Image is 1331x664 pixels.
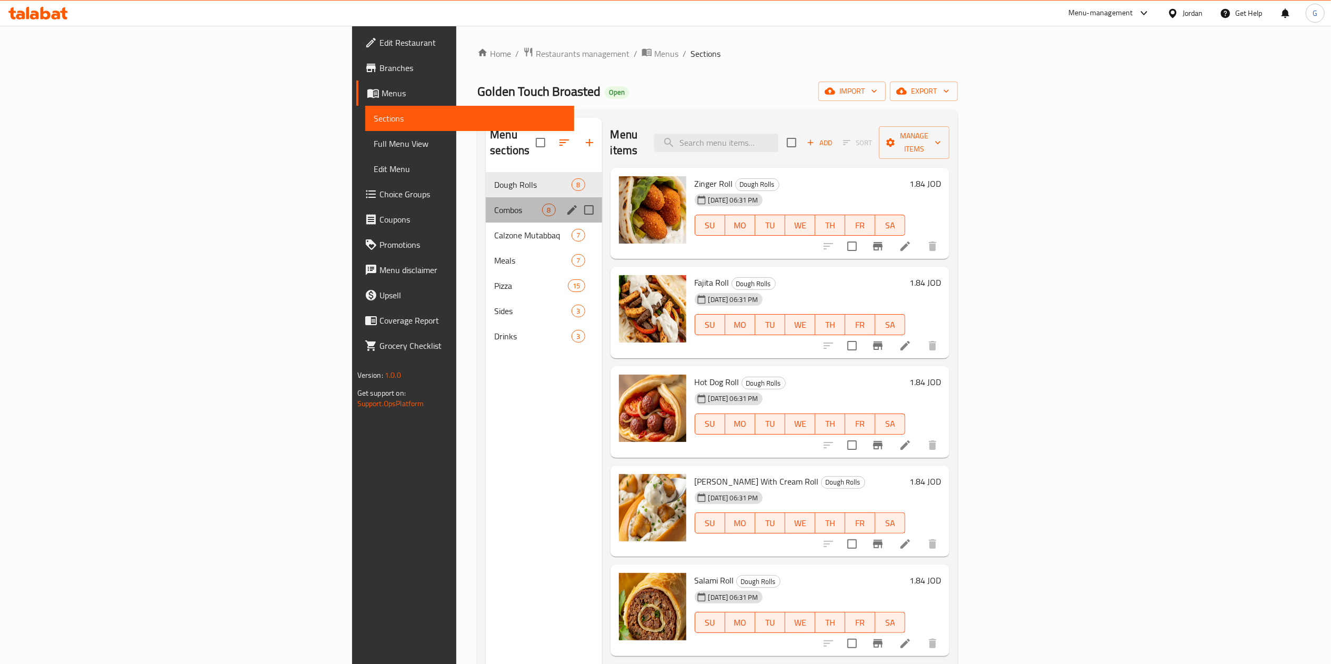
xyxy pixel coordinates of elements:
[536,47,629,60] span: Restaurants management
[365,156,574,182] a: Edit Menu
[899,538,912,550] a: Edit menu item
[605,86,629,99] div: Open
[356,55,574,81] a: Branches
[683,47,686,60] li: /
[357,386,406,400] span: Get support on:
[374,163,566,175] span: Edit Menu
[564,202,580,218] button: edit
[494,330,572,343] span: Drinks
[379,264,566,276] span: Menu disclaimer
[920,531,945,557] button: delete
[619,573,686,640] img: Salami Roll
[619,375,686,442] img: Hot Dog Roll
[654,47,678,60] span: Menus
[819,516,841,531] span: TH
[486,248,602,273] div: Meals7
[899,240,912,253] a: Edit menu item
[494,254,572,267] span: Meals
[841,235,863,257] span: Select to update
[879,516,901,531] span: SA
[494,229,572,242] span: Calzone Mutabbaq
[379,62,566,74] span: Branches
[695,572,734,588] span: Salami Roll
[815,612,845,633] button: TH
[909,375,941,389] h6: 1.84 JOD
[909,176,941,191] h6: 1.84 JOD
[704,295,763,305] span: [DATE] 06:31 PM
[759,218,781,233] span: TU
[486,273,602,298] div: Pizza15
[737,576,780,588] span: Dough Rolls
[725,512,755,534] button: MO
[695,374,739,390] span: Hot Dog Roll
[725,215,755,236] button: MO
[572,256,584,266] span: 7
[736,178,779,190] span: Dough Rolls
[815,414,845,435] button: TH
[818,82,886,101] button: import
[695,215,725,236] button: SU
[785,414,815,435] button: WE
[865,631,890,656] button: Branch-specific-item
[374,112,566,125] span: Sections
[357,397,424,410] a: Support.OpsPlatform
[887,129,941,156] span: Manage items
[729,317,751,333] span: MO
[845,612,875,633] button: FR
[690,47,720,60] span: Sections
[865,234,890,259] button: Branch-specific-item
[379,314,566,327] span: Coverage Report
[1068,7,1133,19] div: Menu-management
[572,229,585,242] div: items
[815,512,845,534] button: TH
[365,131,574,156] a: Full Menu View
[486,298,602,324] div: Sides3
[725,414,755,435] button: MO
[729,516,751,531] span: MO
[572,180,584,190] span: 8
[780,132,803,154] span: Select section
[841,533,863,555] span: Select to update
[1183,7,1203,19] div: Jordan
[642,47,678,61] a: Menus
[494,279,568,292] div: Pizza
[542,204,555,216] div: items
[572,306,584,316] span: 3
[695,314,725,335] button: SU
[735,178,779,191] div: Dough Rolls
[841,335,863,357] span: Select to update
[845,414,875,435] button: FR
[486,168,602,353] nav: Menu sections
[695,512,725,534] button: SU
[699,516,721,531] span: SU
[704,394,763,404] span: [DATE] 06:31 PM
[755,414,785,435] button: TU
[356,182,574,207] a: Choice Groups
[486,223,602,248] div: Calzone Mutabbaq7
[572,331,584,341] span: 3
[357,368,383,382] span: Version:
[849,516,871,531] span: FR
[879,218,901,233] span: SA
[875,512,905,534] button: SA
[611,127,642,158] h2: Menu items
[382,87,566,99] span: Menus
[920,333,945,358] button: delete
[619,275,686,343] img: Fajita Roll
[785,612,815,633] button: WE
[1313,7,1317,19] span: G
[845,314,875,335] button: FR
[725,314,755,335] button: MO
[845,215,875,236] button: FR
[494,204,542,216] div: Combos
[729,416,751,431] span: MO
[704,493,763,503] span: [DATE] 06:31 PM
[568,279,585,292] div: items
[836,135,879,151] span: Select section first
[879,416,901,431] span: SA
[879,126,949,159] button: Manage items
[755,512,785,534] button: TU
[605,88,629,97] span: Open
[803,135,836,151] button: Add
